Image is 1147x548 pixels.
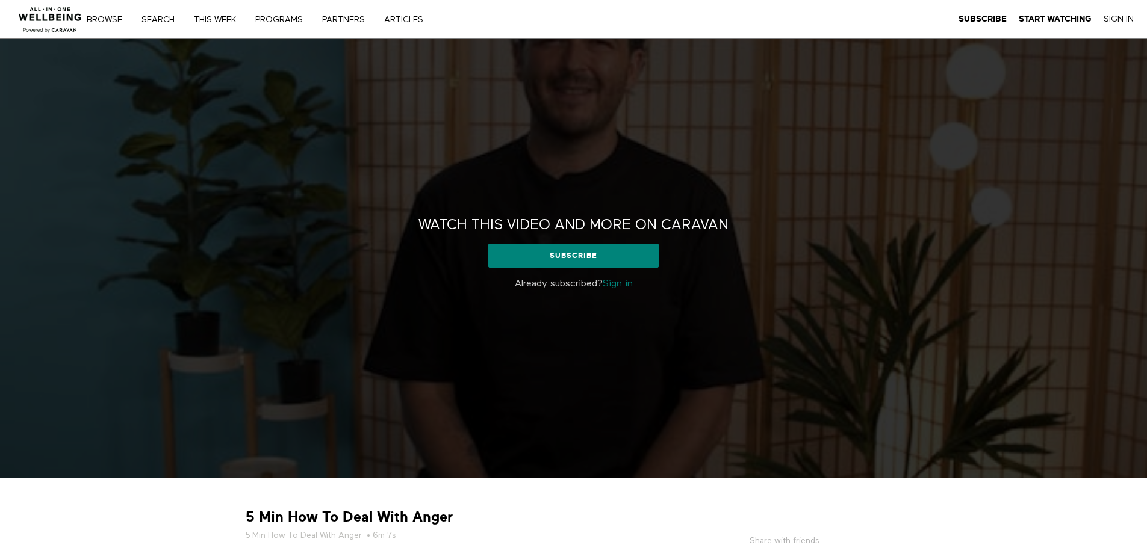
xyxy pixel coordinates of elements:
[603,279,633,289] a: Sign in
[380,16,436,24] a: ARTICLES
[82,16,135,24] a: Browse
[488,244,659,268] a: Subscribe
[246,529,362,541] a: 5 Min How To Deal With Anger
[246,529,649,541] h5: • 6m 7s
[95,13,448,25] nav: Primary
[251,16,316,24] a: PROGRAMS
[959,14,1007,25] a: Subscribe
[418,216,729,235] h2: Watch this video and more on CARAVAN
[190,16,249,24] a: THIS WEEK
[1104,14,1134,25] a: Sign In
[246,508,453,526] strong: 5 Min How To Deal With Anger
[1019,14,1092,23] strong: Start Watching
[1019,14,1092,25] a: Start Watching
[959,14,1007,23] strong: Subscribe
[396,277,751,291] p: Already subscribed?
[137,16,187,24] a: Search
[318,16,378,24] a: PARTNERS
